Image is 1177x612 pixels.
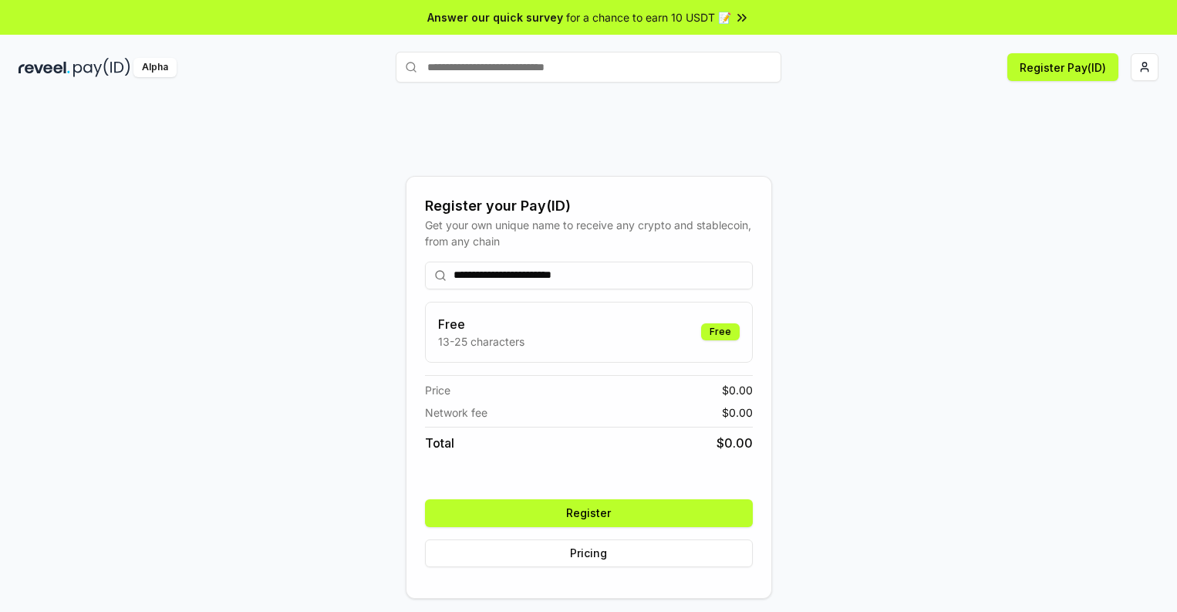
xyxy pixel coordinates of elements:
[425,382,450,398] span: Price
[427,9,563,25] span: Answer our quick survey
[438,315,524,333] h3: Free
[566,9,731,25] span: for a chance to earn 10 USDT 📝
[701,323,740,340] div: Free
[425,217,753,249] div: Get your own unique name to receive any crypto and stablecoin, from any chain
[19,58,70,77] img: reveel_dark
[722,382,753,398] span: $ 0.00
[1007,53,1118,81] button: Register Pay(ID)
[73,58,130,77] img: pay_id
[425,499,753,527] button: Register
[425,195,753,217] div: Register your Pay(ID)
[438,333,524,350] p: 13-25 characters
[717,434,753,452] span: $ 0.00
[133,58,177,77] div: Alpha
[425,539,753,567] button: Pricing
[425,404,487,421] span: Network fee
[425,434,454,452] span: Total
[722,404,753,421] span: $ 0.00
